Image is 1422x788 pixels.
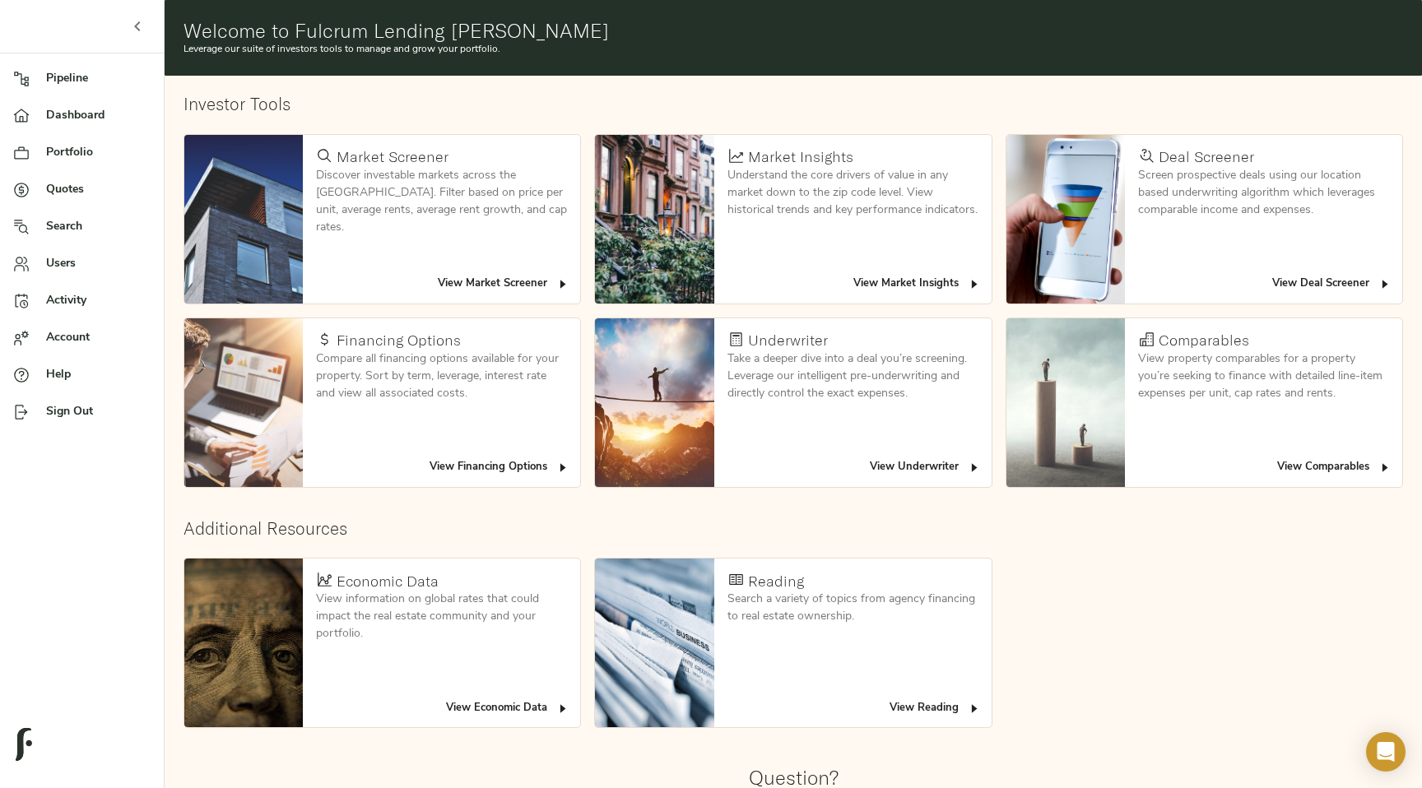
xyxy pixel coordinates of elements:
h2: Additional Resources [184,518,1404,539]
span: Pipeline [46,70,151,87]
h4: Financing Options [337,331,461,350]
p: View property comparables for a property you’re seeking to finance with detailed line-item expens... [1138,350,1389,402]
h4: Deal Screener [1159,148,1254,166]
span: Search [46,218,151,235]
p: Screen prospective deals using our location based underwriting algorithm which leverages comparab... [1138,167,1389,219]
button: View Deal Screener [1268,271,1396,297]
h4: Market Insights [748,148,853,166]
span: View Underwriter [870,458,981,477]
span: Sign Out [46,403,151,420]
h4: Economic Data [337,572,439,591]
button: View Financing Options [425,455,574,480]
span: Users [46,255,151,272]
button: View Reading [885,696,985,721]
span: View Deal Screener [1272,275,1392,294]
button: View Comparables [1273,455,1396,480]
img: Reading [595,559,713,727]
p: Take a deeper dive into a deal you’re screening. Leverage our intelligent pre-underwriting and di... [727,350,978,402]
span: Dashboard [46,107,151,124]
span: View Reading [890,699,981,718]
span: Portfolio [46,144,151,161]
button: View Underwriter [866,455,985,480]
span: View Financing Options [430,458,569,477]
button: View Market Insights [849,271,985,297]
img: Underwriter [595,318,713,487]
span: Activity [46,292,151,309]
p: Search a variety of topics from agency financing to real estate ownership. [727,591,978,625]
h4: Market Screener [337,148,448,166]
img: Market Screener [184,135,303,304]
span: Account [46,329,151,346]
img: Comparables [1006,318,1125,487]
span: Help [46,366,151,383]
span: View Market Screener [438,275,569,294]
h4: Underwriter [748,331,828,350]
p: View information on global rates that could impact the real estate community and your portfolio. [316,591,567,642]
img: Economic Data [184,559,303,727]
p: Leverage our suite of investors tools to manage and grow your portfolio. [184,42,1403,57]
img: logo [16,728,32,761]
p: Discover investable markets across the [GEOGRAPHIC_DATA]. Filter based on price per unit, average... [316,167,567,236]
p: Understand the core drivers of value in any market down to the zip code level. View historical tr... [727,167,978,219]
img: Market Insights [595,135,713,304]
div: Open Intercom Messenger [1366,732,1406,772]
h4: Reading [748,572,804,591]
span: View Market Insights [853,275,981,294]
h4: Comparables [1159,331,1249,350]
span: View Comparables [1277,458,1392,477]
span: View Economic Data [446,699,569,718]
img: Financing Options [184,318,303,487]
button: View Market Screener [434,271,574,297]
span: Quotes [46,181,151,198]
h2: Investor Tools [184,94,1404,114]
img: Deal Screener [1006,135,1125,304]
p: Compare all financing options available for your property. Sort by term, leverage, interest rate ... [316,350,567,402]
h1: Welcome to Fulcrum Lending [PERSON_NAME] [184,19,1403,42]
button: View Economic Data [442,696,574,721]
